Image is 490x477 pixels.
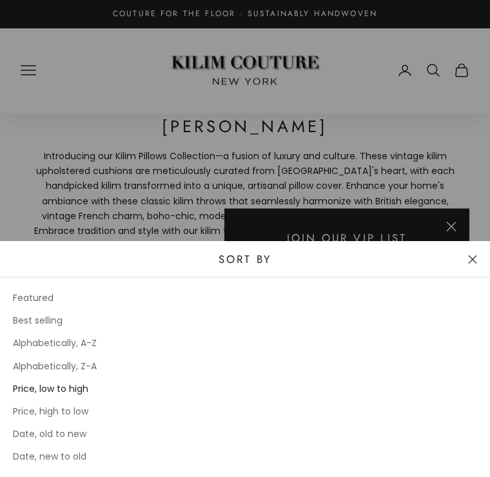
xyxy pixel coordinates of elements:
[13,382,88,395] span: Price, low to high
[13,450,86,463] span: Date, new to old
[13,291,54,304] span: Featured
[13,360,97,373] span: Alphabetically, Z-A
[13,314,63,327] span: Best selling
[13,336,97,349] span: Alphabetically, A-Z
[13,405,88,418] span: Price, high to low
[13,251,477,268] p: Sort by
[13,427,86,440] span: Date, old to new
